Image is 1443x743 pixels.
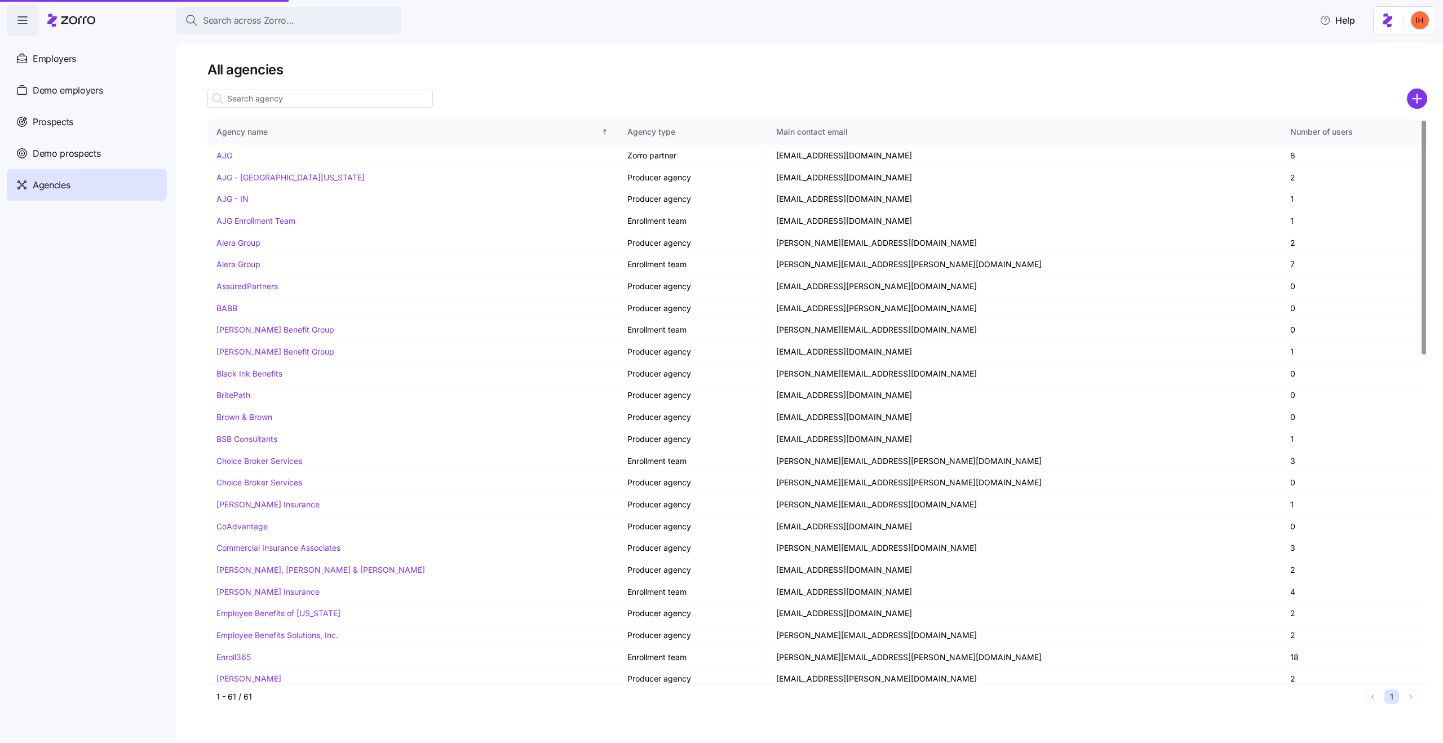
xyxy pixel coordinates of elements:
[1281,276,1427,298] td: 0
[216,565,425,574] a: [PERSON_NAME], [PERSON_NAME] & [PERSON_NAME]
[767,647,1281,669] td: [PERSON_NAME][EMAIL_ADDRESS][PERSON_NAME][DOMAIN_NAME]
[618,298,767,320] td: Producer agency
[1281,363,1427,385] td: 0
[767,254,1281,276] td: [PERSON_NAME][EMAIL_ADDRESS][PERSON_NAME][DOMAIN_NAME]
[1407,89,1427,109] svg: add icon
[207,90,433,108] input: Search agency
[618,603,767,625] td: Producer agency
[618,625,767,647] td: Producer agency
[216,412,272,422] a: Brown & Brown
[618,384,767,406] td: Producer agency
[216,238,260,247] a: Alera Group
[618,254,767,276] td: Enrollment team
[216,652,251,662] a: Enroll365
[1320,14,1355,27] span: Help
[7,106,167,138] a: Prospects
[216,691,1361,702] div: 1 - 61 / 61
[33,147,101,161] span: Demo prospects
[767,494,1281,516] td: [PERSON_NAME][EMAIL_ADDRESS][DOMAIN_NAME]
[618,276,767,298] td: Producer agency
[33,178,70,192] span: Agencies
[627,126,758,138] div: Agency type
[203,14,294,28] span: Search across Zorro...
[767,232,1281,254] td: [PERSON_NAME][EMAIL_ADDRESS][DOMAIN_NAME]
[767,167,1281,189] td: [EMAIL_ADDRESS][DOMAIN_NAME]
[216,608,340,618] a: Employee Benefits of [US_STATE]
[767,472,1281,494] td: [PERSON_NAME][EMAIL_ADDRESS][PERSON_NAME][DOMAIN_NAME]
[216,281,278,291] a: AssuredPartners
[1281,406,1427,428] td: 0
[1281,494,1427,516] td: 1
[767,516,1281,538] td: [EMAIL_ADDRESS][DOMAIN_NAME]
[1281,603,1427,625] td: 2
[767,559,1281,581] td: [EMAIL_ADDRESS][DOMAIN_NAME]
[618,428,767,450] td: Producer agency
[7,138,167,169] a: Demo prospects
[216,630,338,640] a: Employee Benefits Solutions, Inc.
[767,188,1281,210] td: [EMAIL_ADDRESS][DOMAIN_NAME]
[618,559,767,581] td: Producer agency
[33,83,103,98] span: Demo employers
[207,61,1427,78] h1: All agencies
[767,537,1281,559] td: [PERSON_NAME][EMAIL_ADDRESS][DOMAIN_NAME]
[216,434,277,444] a: BSB Consultants
[618,537,767,559] td: Producer agency
[216,369,282,378] a: Black Ink Benefits
[1281,428,1427,450] td: 1
[601,128,609,136] div: Sorted ascending
[1281,145,1427,167] td: 8
[1281,298,1427,320] td: 0
[1281,472,1427,494] td: 0
[216,194,249,204] a: AJG - IN
[216,173,365,182] a: AJG - [GEOGRAPHIC_DATA][US_STATE]
[207,119,618,145] th: Agency nameSorted ascending
[216,521,268,531] a: CoAdvantage
[767,625,1281,647] td: [PERSON_NAME][EMAIL_ADDRESS][DOMAIN_NAME]
[1281,254,1427,276] td: 7
[176,7,401,34] button: Search across Zorro...
[7,169,167,201] a: Agencies
[1384,689,1399,704] button: 1
[1281,341,1427,363] td: 1
[1281,647,1427,669] td: 18
[1281,232,1427,254] td: 2
[767,298,1281,320] td: [EMAIL_ADDRESS][PERSON_NAME][DOMAIN_NAME]
[618,668,767,690] td: Producer agency
[7,43,167,74] a: Employers
[767,319,1281,341] td: [PERSON_NAME][EMAIL_ADDRESS][DOMAIN_NAME]
[1411,11,1429,29] img: f3711480c2c985a33e19d88a07d4c111
[618,210,767,232] td: Enrollment team
[776,126,1272,138] div: Main contact email
[216,477,302,487] a: Choice Broker Services
[1281,450,1427,472] td: 3
[618,647,767,669] td: Enrollment team
[1365,689,1380,704] button: Previous page
[1290,126,1418,138] div: Number of users
[767,384,1281,406] td: [EMAIL_ADDRESS][DOMAIN_NAME]
[1281,537,1427,559] td: 3
[767,581,1281,603] td: [EMAIL_ADDRESS][DOMAIN_NAME]
[1281,668,1427,690] td: 2
[1281,559,1427,581] td: 2
[618,472,767,494] td: Producer agency
[767,145,1281,167] td: [EMAIL_ADDRESS][DOMAIN_NAME]
[33,115,73,129] span: Prospects
[216,543,340,552] a: Commercial Insurance Associates
[1281,188,1427,210] td: 1
[33,52,76,66] span: Employers
[1281,581,1427,603] td: 4
[216,325,334,334] a: [PERSON_NAME] Benefit Group
[216,456,302,466] a: Choice Broker Services
[1281,384,1427,406] td: 0
[216,259,260,269] a: Alera Group
[767,450,1281,472] td: [PERSON_NAME][EMAIL_ADDRESS][PERSON_NAME][DOMAIN_NAME]
[216,303,237,313] a: BABB
[767,276,1281,298] td: [EMAIL_ADDRESS][PERSON_NAME][DOMAIN_NAME]
[618,341,767,363] td: Producer agency
[216,674,281,683] a: [PERSON_NAME]
[216,499,320,509] a: [PERSON_NAME] Insurance
[618,450,767,472] td: Enrollment team
[618,232,767,254] td: Producer agency
[618,319,767,341] td: Enrollment team
[618,581,767,603] td: Enrollment team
